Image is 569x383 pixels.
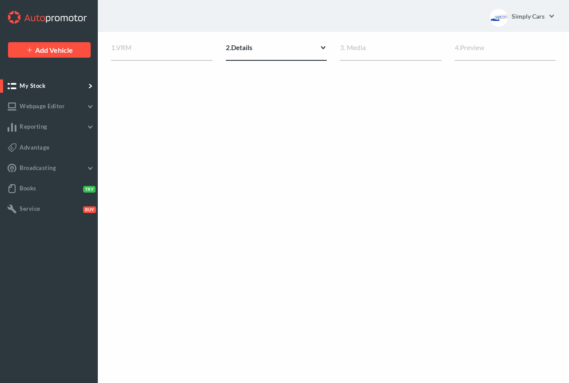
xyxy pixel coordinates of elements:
a: Add Vehicle [8,42,91,58]
span: Books [20,185,36,192]
span: 2. [226,43,231,51]
span: Service [20,205,40,212]
span: Add Vehicle [35,46,73,54]
div: Details [226,43,327,61]
span: My Stock [20,82,45,89]
button: Buy [81,205,94,213]
span: Broadcasting [20,164,56,171]
a: Simply Cars [511,7,556,25]
button: Try [81,185,94,192]
span: Try [83,186,96,193]
div: Preview [455,43,556,61]
span: Media [347,43,366,51]
span: Reporting [20,123,48,130]
span: Buy [83,206,96,213]
span: 4. [455,43,460,51]
span: 3. [340,43,345,51]
span: 1. [111,43,116,51]
span: Advantage [20,144,50,151]
span: Webpage Editor [20,103,64,110]
div: VRM [111,43,212,61]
